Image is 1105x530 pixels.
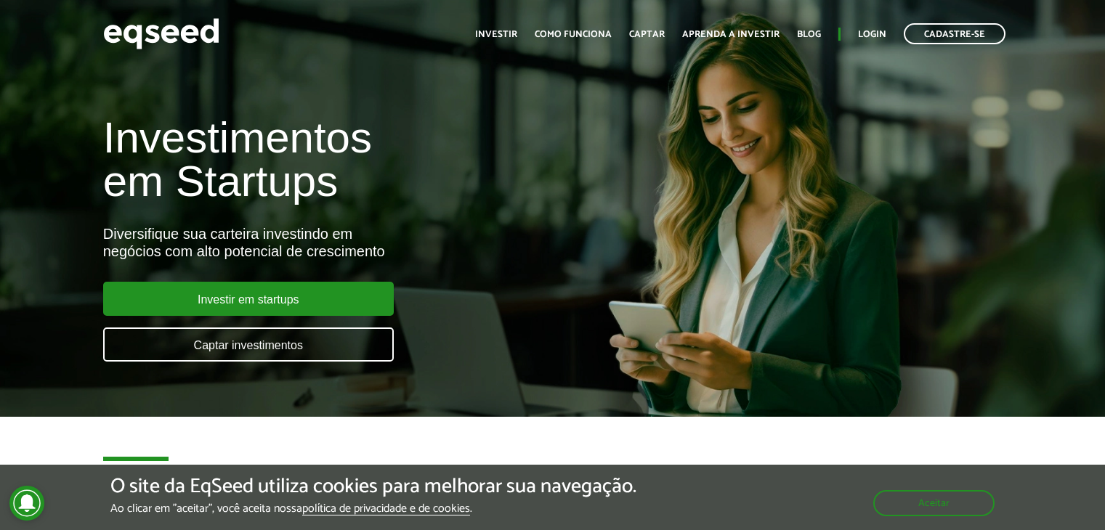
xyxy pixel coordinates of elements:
[682,30,780,39] a: Aprenda a investir
[629,30,665,39] a: Captar
[797,30,821,39] a: Blog
[535,30,612,39] a: Como funciona
[103,327,394,362] a: Captar investimentos
[103,15,219,53] img: EqSeed
[858,30,886,39] a: Login
[110,476,636,498] h5: O site da EqSeed utiliza cookies para melhorar sua navegação.
[110,502,636,515] p: Ao clicar em "aceitar", você aceita nossa .
[103,282,394,316] a: Investir em startups
[873,490,995,516] button: Aceitar
[302,503,470,515] a: política de privacidade e de cookies
[103,225,634,260] div: Diversifique sua carteira investindo em negócios com alto potencial de crescimento
[475,30,517,39] a: Investir
[904,23,1005,44] a: Cadastre-se
[103,116,634,203] h1: Investimentos em Startups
